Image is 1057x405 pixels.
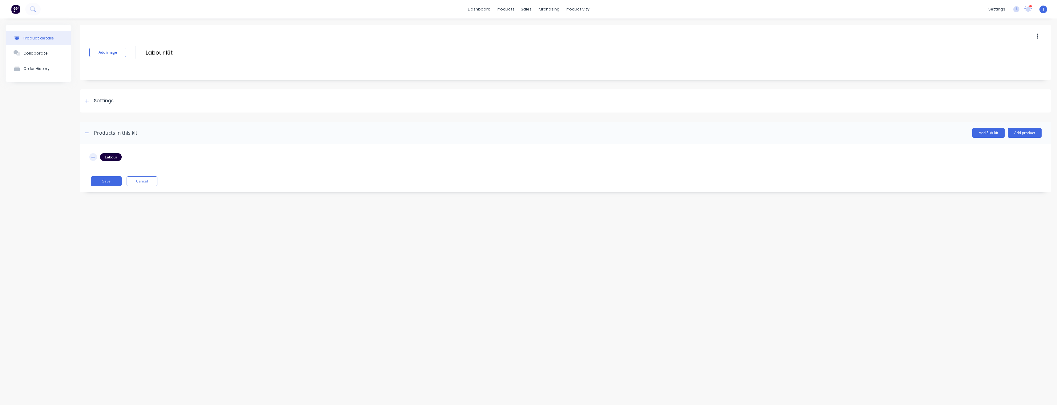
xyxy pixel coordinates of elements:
[89,48,126,57] button: Add image
[23,66,50,71] div: Order History
[563,5,593,14] div: productivity
[6,31,71,45] button: Product details
[6,61,71,76] button: Order History
[145,48,254,57] input: Enter kit name
[100,153,122,161] div: Labour
[518,5,535,14] div: sales
[91,176,122,186] button: Save
[985,5,1008,14] div: settings
[494,5,518,14] div: products
[94,97,114,105] div: Settings
[535,5,563,14] div: purchasing
[127,176,157,186] button: Cancel
[6,45,71,61] button: Collaborate
[23,36,54,40] div: Product details
[1008,128,1042,138] button: Add product
[11,5,20,14] img: Factory
[1043,6,1044,12] span: J
[23,51,48,55] div: Collaborate
[94,129,137,137] div: Products in this kit
[972,128,1005,138] button: Add Sub-kit
[465,5,494,14] a: dashboard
